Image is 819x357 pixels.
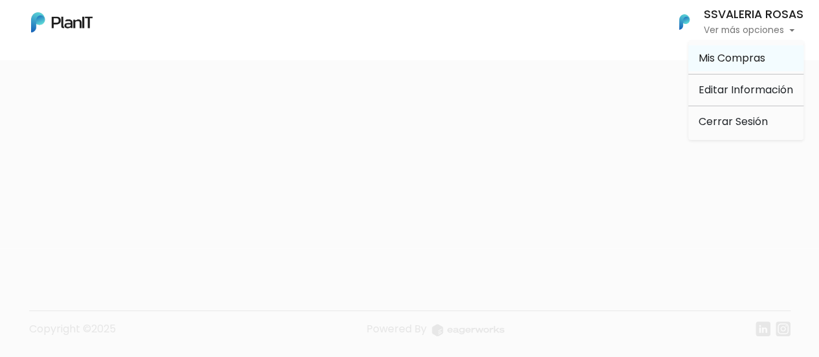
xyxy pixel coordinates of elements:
[688,77,803,103] a: Editar Información
[756,321,770,336] img: linkedin-cc7d2dbb1a16aff8e18f147ffe980d30ddd5d9e01409788280e63c91fc390ff4.svg
[366,321,504,347] a: Powered By
[366,321,427,336] span: translation missing: es.layouts.footer.powered_by
[31,12,93,32] img: PlanIt Logo
[67,12,186,38] div: ¿Necesitás ayuda?
[704,26,803,35] p: Ver más opciones
[29,321,116,347] p: Copyright ©2025
[662,5,803,39] button: PlanIt Logo SSVALERIA ROSAS Ver más opciones
[776,321,791,336] img: instagram-7ba2a2629254302ec2a9470e65da5de918c9f3c9a63008f8abed3140a32961bf.svg
[432,324,504,336] img: logo_eagerworks-044938b0bf012b96b195e05891a56339191180c2d98ce7df62ca656130a436fa.svg
[699,51,765,65] span: Mis Compras
[704,9,803,21] h6: SSVALERIA ROSAS
[670,8,699,36] img: PlanIt Logo
[688,45,803,71] a: Mis Compras
[688,109,803,135] a: Cerrar Sesión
